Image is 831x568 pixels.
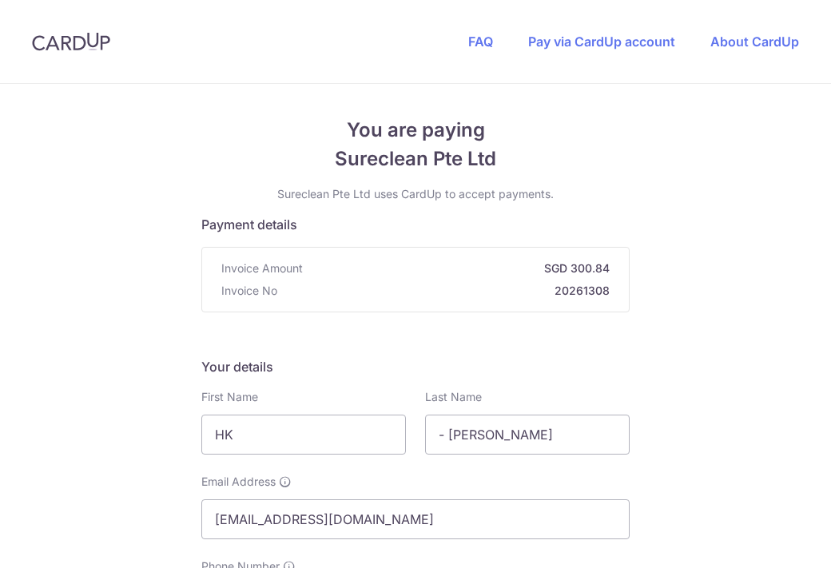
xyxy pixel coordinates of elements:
strong: SGD 300.84 [309,260,610,276]
input: Email address [201,499,630,539]
h5: Payment details [201,215,630,234]
span: You are paying [201,116,630,145]
span: Sureclean Pte Ltd [201,145,630,173]
span: Email Address [201,474,276,490]
label: Last Name [425,389,482,405]
label: First Name [201,389,258,405]
input: Last name [425,415,630,455]
p: Sureclean Pte Ltd uses CardUp to accept payments. [201,186,630,202]
span: Invoice Amount [221,260,303,276]
a: About CardUp [710,34,799,50]
img: CardUp [32,32,110,51]
a: FAQ [468,34,493,50]
h5: Your details [201,357,630,376]
input: First name [201,415,406,455]
span: Invoice No [221,283,277,299]
strong: 20261308 [284,283,610,299]
a: Pay via CardUp account [528,34,675,50]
